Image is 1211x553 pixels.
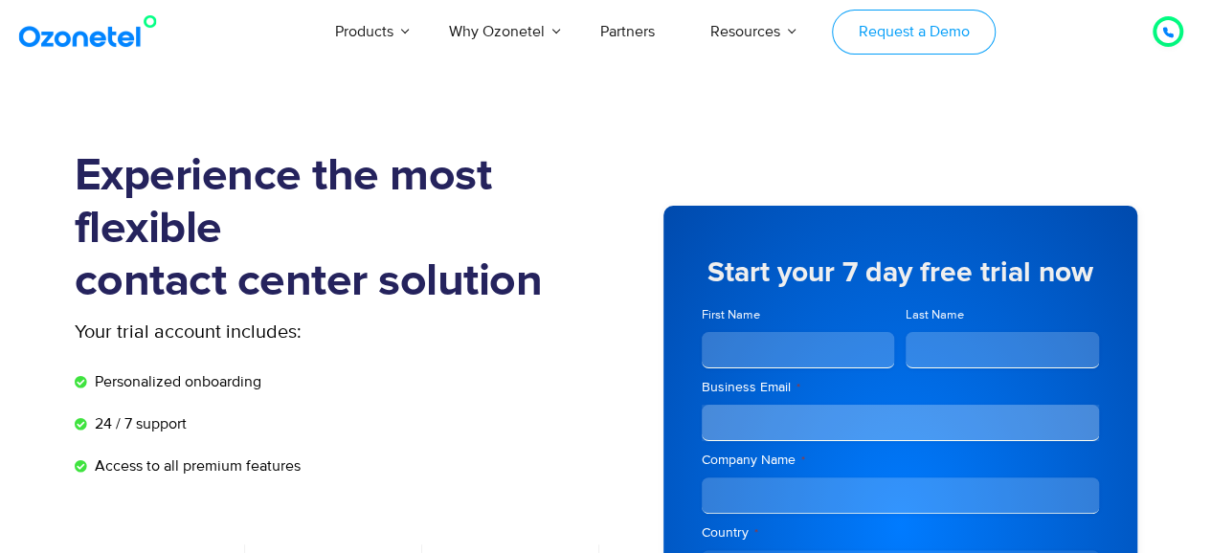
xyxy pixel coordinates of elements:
label: Country [702,523,1099,542]
h1: Experience the most flexible contact center solution [75,150,606,308]
label: Last Name [906,306,1099,324]
label: Company Name [702,451,1099,470]
span: Access to all premium features [90,454,301,477]
label: First Name [702,306,895,324]
span: Personalized onboarding [90,370,261,393]
label: Business Email [702,378,1099,397]
a: Request a Demo [832,10,996,55]
span: 24 / 7 support [90,412,187,435]
h5: Start your 7 day free trial now [702,258,1099,287]
p: Your trial account includes: [75,318,462,346]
